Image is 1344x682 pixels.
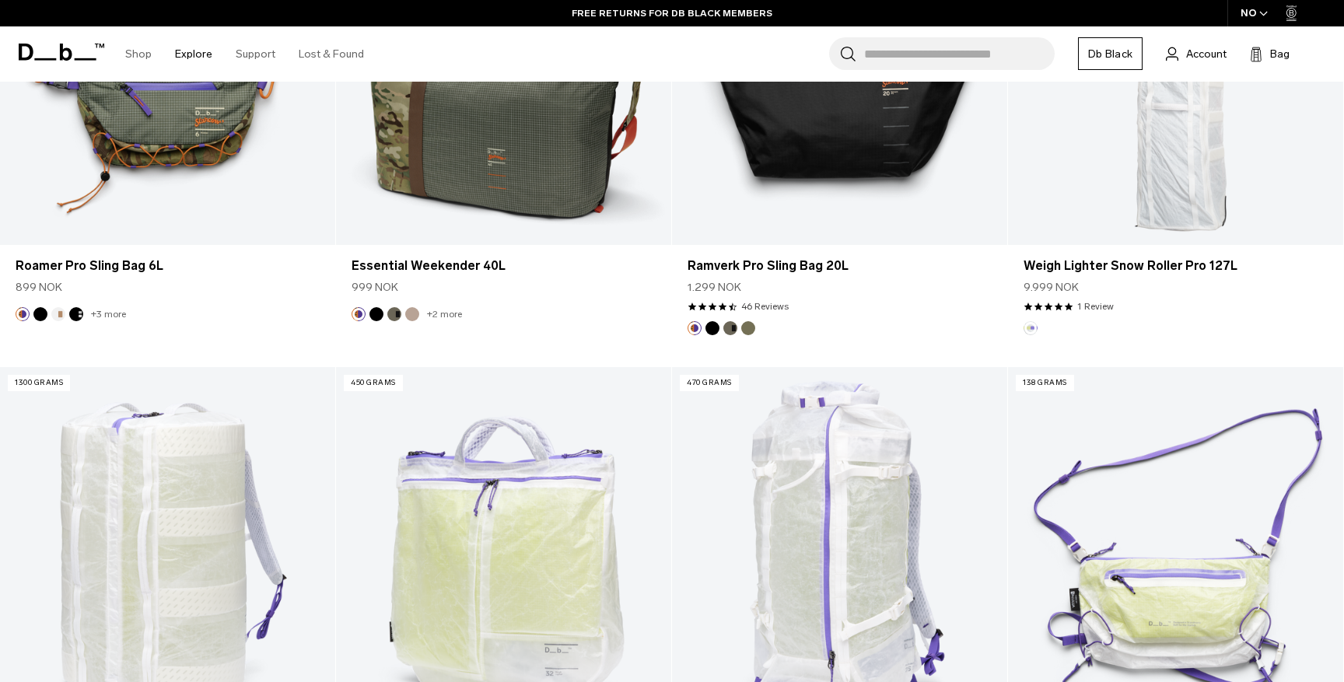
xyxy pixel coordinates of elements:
a: Db Black [1078,37,1143,70]
button: Db x Starcow [352,307,366,321]
p: 450 grams [344,375,403,391]
button: Aurora [1024,321,1038,335]
a: Account [1166,44,1227,63]
a: Essential Weekender 40L [352,257,656,275]
button: Black Out [705,321,719,335]
button: Bag [1250,44,1290,63]
a: FREE RETURNS FOR DB BLACK MEMBERS [572,6,772,20]
button: Db x Starcow [688,321,702,335]
button: Mash Green [741,321,755,335]
a: Roamer Pro Sling Bag 6L [16,257,320,275]
a: 1 reviews [1077,299,1114,313]
span: Account [1186,46,1227,62]
span: 1.299 NOK [688,279,741,296]
a: +2 more [427,309,462,320]
a: Ramverk Pro Sling Bag 20L [688,257,992,275]
span: 9.999 NOK [1024,279,1079,296]
span: 999 NOK [352,279,398,296]
a: Explore [175,26,212,82]
a: Shop [125,26,152,82]
span: 899 NOK [16,279,62,296]
button: Forest Green [387,307,401,321]
button: Forest Green [723,321,737,335]
button: Charcoal Grey [69,307,83,321]
a: Lost & Found [299,26,364,82]
a: Weigh Lighter Snow Roller Pro 127L [1024,257,1328,275]
a: Support [236,26,275,82]
button: Black Out [33,307,47,321]
p: 138 grams [1016,375,1074,391]
button: Fogbow Beige [405,307,419,321]
span: Bag [1270,46,1290,62]
button: Db x Starcow [16,307,30,321]
p: 1300 grams [8,375,70,391]
p: 470 grams [680,375,739,391]
nav: Main Navigation [114,26,376,82]
button: Black Out [369,307,383,321]
a: +3 more [91,309,126,320]
a: 46 reviews [741,299,789,313]
button: Oatmilk [51,307,65,321]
